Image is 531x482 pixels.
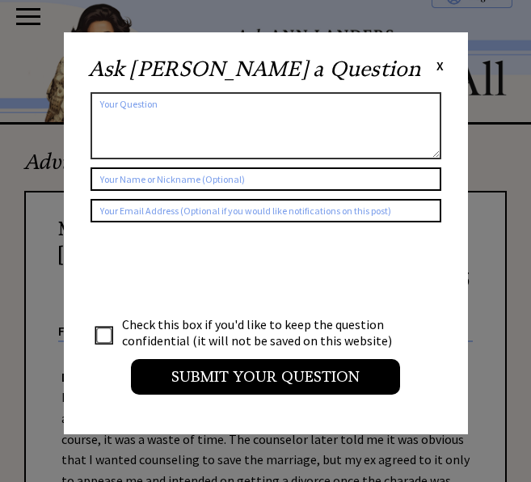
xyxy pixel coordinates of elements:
[88,57,420,82] h2: Ask [PERSON_NAME] a Question
[91,199,441,222] input: Your Email Address (Optional if you would like notifications on this post)
[121,315,407,349] td: Check this box if you'd like to keep the question confidential (it will not be saved on this webs...
[436,57,444,74] span: X
[91,167,441,191] input: Your Name or Nickname (Optional)
[131,359,400,395] input: Submit your Question
[91,239,336,302] iframe: reCAPTCHA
